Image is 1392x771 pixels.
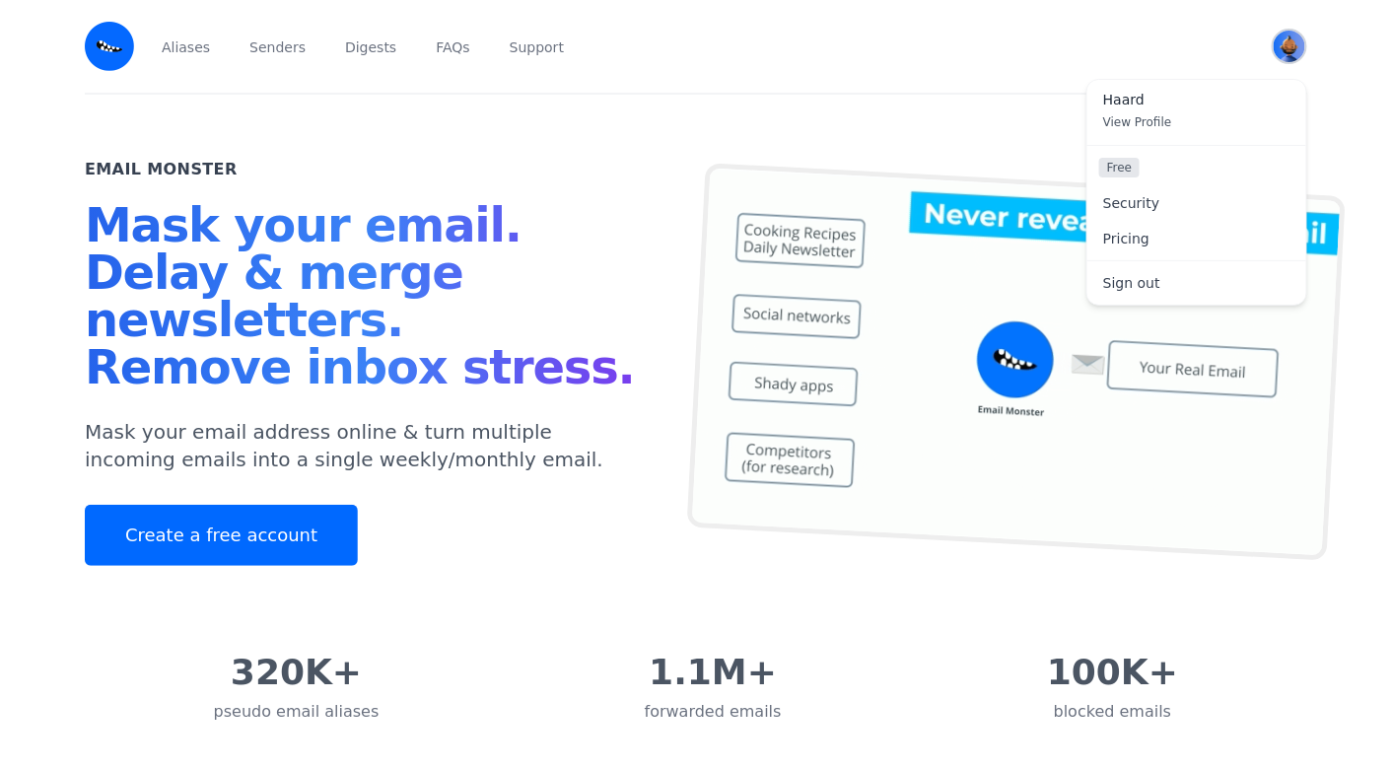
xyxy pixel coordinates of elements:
img: temp mail, free temporary mail, Temporary Email [687,163,1346,561]
div: 100K+ [1047,653,1178,692]
h1: Mask your email. Delay & merge newsletters. Remove inbox stress. [85,201,649,398]
div: 1.1M+ [645,653,782,692]
div: 320K+ [214,653,380,692]
p: Mask your email address online & turn multiple incoming emails into a single weekly/monthly email. [85,418,649,473]
span: Haard [1103,92,1290,109]
a: Pricing [1087,221,1306,256]
h2: Email Monster [85,158,238,181]
div: blocked emails [1047,700,1178,724]
img: Email Monster [85,22,134,71]
button: User menu [1272,29,1307,64]
a: Create a free account [85,505,358,566]
span: Free [1099,158,1140,177]
span: View Profile [1103,115,1172,129]
a: Haard View Profile [1087,80,1306,145]
img: Haard's Avatar [1274,31,1305,62]
a: Security [1087,185,1306,221]
div: forwarded emails [645,700,782,724]
div: pseudo email aliases [214,700,380,724]
a: Sign out [1087,265,1306,301]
